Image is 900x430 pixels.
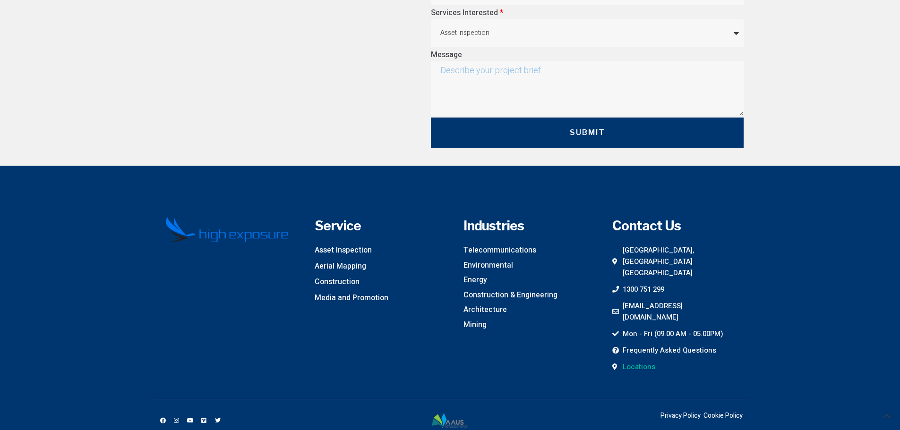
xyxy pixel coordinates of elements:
span: Construction [315,276,360,288]
label: Services Interested [431,7,503,19]
span: Asset Inspection [315,245,372,257]
a: Environmental [463,260,586,272]
a: Construction [315,276,437,288]
a: Architecture [463,304,586,316]
a: Privacy Policy [660,411,701,421]
h4: Service [315,217,437,235]
h4: Industries [463,217,586,235]
a: [EMAIL_ADDRESS][DOMAIN_NAME] [612,300,735,323]
span: Mon - Fri (09.00 AM - 05.00PM) [620,328,723,339]
span: Frequently Asked Questions [620,345,716,356]
span: Mining [463,319,487,331]
span: Telecommunications [463,245,536,257]
img: High Exposure Logo [166,217,288,242]
span: [GEOGRAPHIC_DATA], [GEOGRAPHIC_DATA] [GEOGRAPHIC_DATA] [620,245,735,278]
span: Construction & Engineering [463,289,557,302]
span: Architecture [463,304,507,316]
a: Aerial Mapping [315,261,437,273]
a: Mining [463,319,586,331]
span: [EMAIL_ADDRESS][DOMAIN_NAME] [620,300,735,323]
a: Telecommunications [463,245,586,257]
span: Aerial Mapping [315,261,366,273]
a: Energy [463,274,586,287]
span: Locations [620,361,655,372]
a: Construction & Engineering [463,289,586,302]
a: 1300 751 299 [612,284,735,295]
a: Frequently Asked Questions [612,345,735,356]
h4: Contact Us [612,217,735,235]
span: Environmental [463,260,513,272]
label: Message [431,49,462,61]
a: Media and Promotion [315,292,437,304]
a: Asset Inspection [315,245,437,257]
a: Cookie Policy [703,411,743,421]
span: Energy [463,274,487,287]
span: 1300 751 299 [620,284,664,295]
span: Submit [570,127,605,138]
a: Locations [612,361,735,372]
button: Submit [431,118,744,148]
img: AAUS-logo_inline-colour [432,413,468,429]
span: Media and Promotion [315,292,388,304]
